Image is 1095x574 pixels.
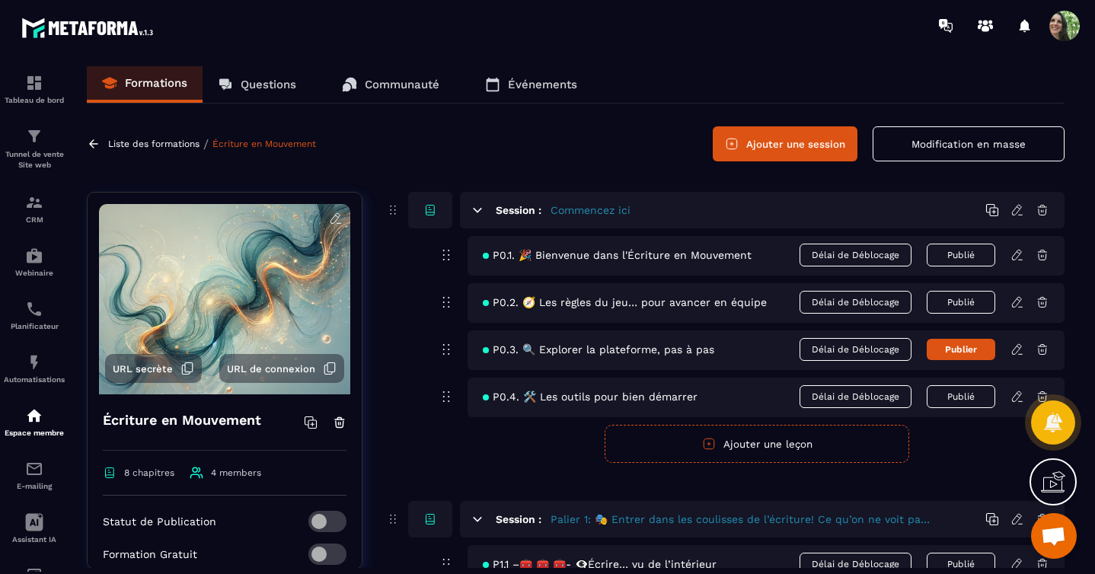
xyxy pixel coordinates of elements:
p: Questions [241,78,296,91]
p: Webinaire [4,269,65,277]
button: Publié [927,385,995,408]
span: / [203,137,209,151]
img: automations [25,247,43,265]
span: P0.4. 🛠️ Les outils pour bien démarrer [483,391,698,403]
img: automations [25,353,43,372]
a: schedulerschedulerPlanificateur [4,289,65,342]
h4: Écriture en Mouvement [103,410,261,431]
p: Espace membre [4,429,65,437]
img: logo [21,14,158,42]
img: automations [25,407,43,425]
button: Ajouter une leçon [605,425,909,463]
h5: Palier 1: 🎭 Entrer dans les coulisses de l’écriture! Ce qu’on ne voit pas… mais qui change tout [551,512,931,527]
h6: Session : [496,204,541,216]
span: 8 chapitres [124,467,174,478]
p: Statut de Publication [103,515,216,528]
p: Tunnel de vente Site web [4,149,65,171]
a: Formations [87,66,203,103]
span: Délai de Déblocage [800,385,911,408]
a: Assistant IA [4,502,65,555]
img: background [99,204,350,394]
a: emailemailE-mailing [4,448,65,502]
h6: Session : [496,513,541,525]
p: Assistant IA [4,535,65,544]
p: Automatisations [4,375,65,384]
img: scheduler [25,300,43,318]
button: Publié [927,244,995,266]
img: email [25,460,43,478]
h5: Commencez ici [551,202,631,218]
span: P0.1. 🎉 Bienvenue dans l'Écriture en Mouvement [483,249,752,261]
img: formation [25,127,43,145]
img: formation [25,193,43,212]
span: P0.2. 🧭 Les règles du jeu… pour avancer en équipe [483,296,767,308]
button: Modification en masse [873,126,1065,161]
p: Planificateur [4,322,65,330]
button: URL de connexion [219,354,344,383]
span: Délai de Déblocage [800,338,911,361]
a: formationformationTunnel de vente Site web [4,116,65,182]
a: Événements [470,66,592,103]
span: Délai de Déblocage [800,244,911,266]
span: P1.1 –🧰 🧰 🧰- 👁️‍🗨️Écrire… vu de l’intérieur [483,558,717,570]
div: Ouvrir le chat [1031,513,1077,559]
span: URL secrète [113,363,173,375]
a: Communauté [327,66,455,103]
button: Publier [927,339,995,360]
p: Événements [508,78,577,91]
a: formationformationCRM [4,182,65,235]
p: Tableau de bord [4,96,65,104]
a: Écriture en Mouvement [212,139,316,149]
span: 4 members [211,467,261,478]
span: Délai de Déblocage [800,291,911,314]
p: Communauté [365,78,439,91]
p: Formation Gratuit [103,548,197,560]
a: formationformationTableau de bord [4,62,65,116]
button: Publié [927,291,995,314]
a: Questions [203,66,311,103]
span: P0.3. 🔍 Explorer la plateforme, pas à pas [483,343,714,356]
img: formation [25,74,43,92]
p: CRM [4,215,65,224]
p: Formations [125,76,187,90]
a: Liste des formations [108,139,200,149]
button: Ajouter une session [713,126,857,161]
a: automationsautomationsWebinaire [4,235,65,289]
button: URL secrète [105,354,202,383]
a: automationsautomationsEspace membre [4,395,65,448]
span: URL de connexion [227,363,315,375]
p: E-mailing [4,482,65,490]
a: automationsautomationsAutomatisations [4,342,65,395]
